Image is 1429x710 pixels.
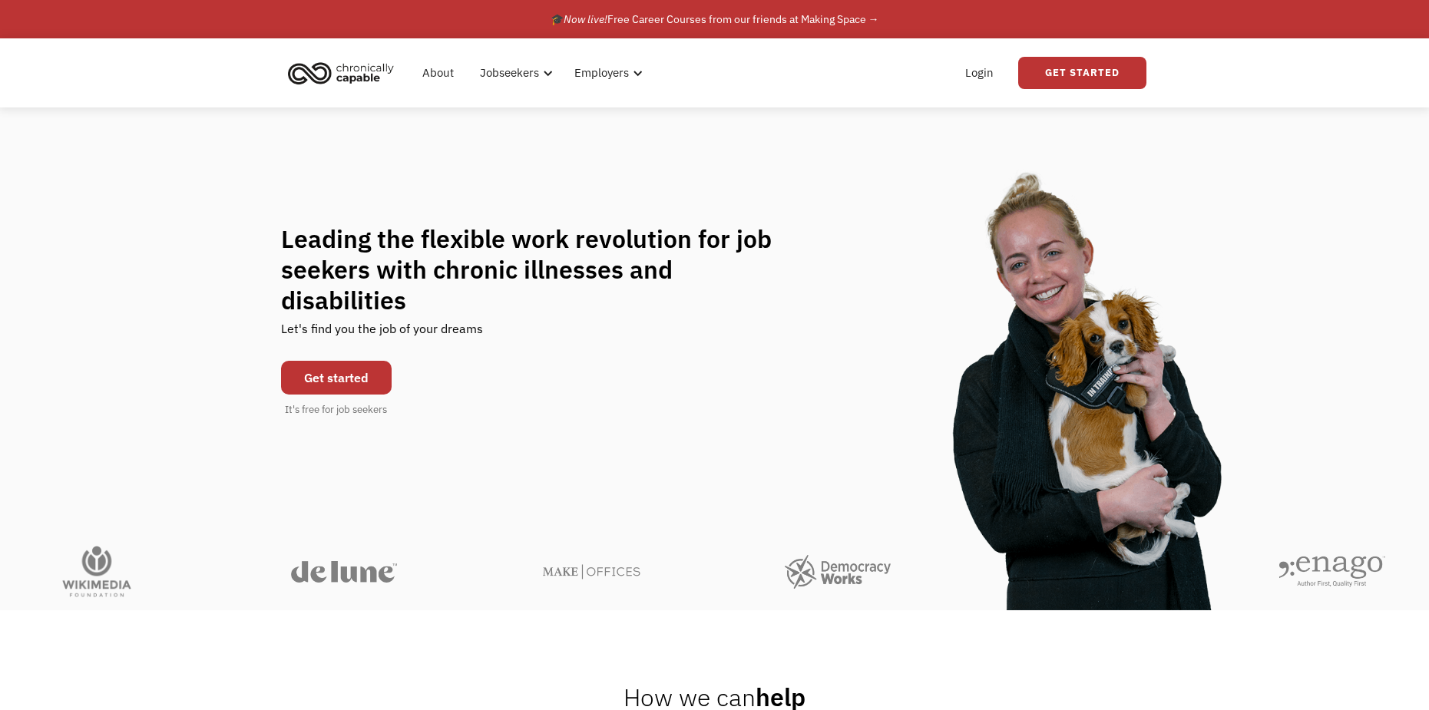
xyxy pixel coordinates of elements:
div: Employers [574,64,629,82]
a: Login [956,48,1003,97]
div: Jobseekers [480,64,539,82]
a: Get Started [1018,57,1146,89]
div: Jobseekers [471,48,557,97]
div: It's free for job seekers [285,402,387,418]
img: Chronically Capable logo [283,56,399,90]
a: home [283,56,405,90]
em: Now live! [564,12,607,26]
h1: Leading the flexible work revolution for job seekers with chronic illnesses and disabilities [281,223,802,315]
div: 🎓 Free Career Courses from our friends at Making Space → [551,10,879,28]
div: Employers [565,48,647,97]
div: Let's find you the job of your dreams [281,315,483,353]
a: Get started [281,361,392,395]
a: About [413,48,463,97]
